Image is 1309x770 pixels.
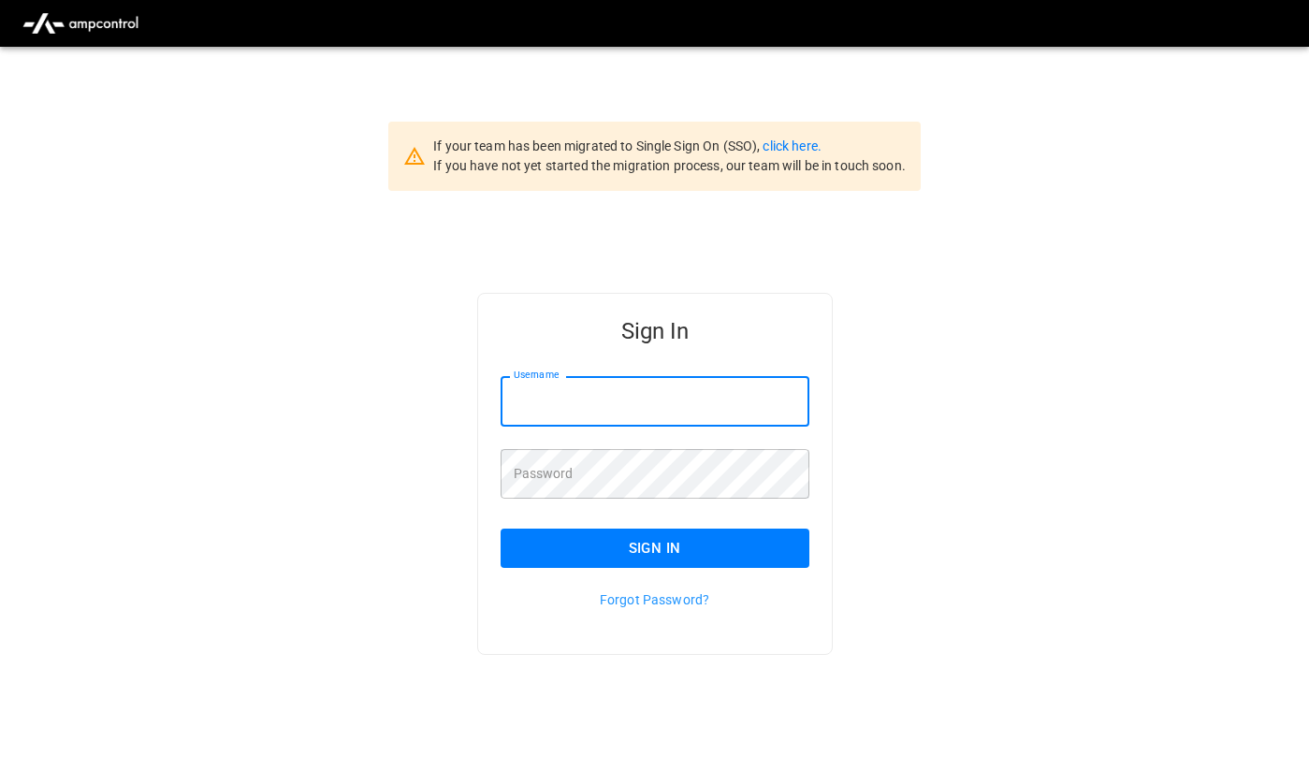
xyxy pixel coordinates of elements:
h5: Sign In [501,316,809,346]
button: Sign In [501,529,809,568]
span: If you have not yet started the migration process, our team will be in touch soon. [433,158,906,173]
span: If your team has been migrated to Single Sign On (SSO), [433,138,763,153]
p: Forgot Password? [501,590,809,609]
label: Username [514,368,559,383]
img: ampcontrol.io logo [15,6,146,41]
a: click here. [763,138,821,153]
